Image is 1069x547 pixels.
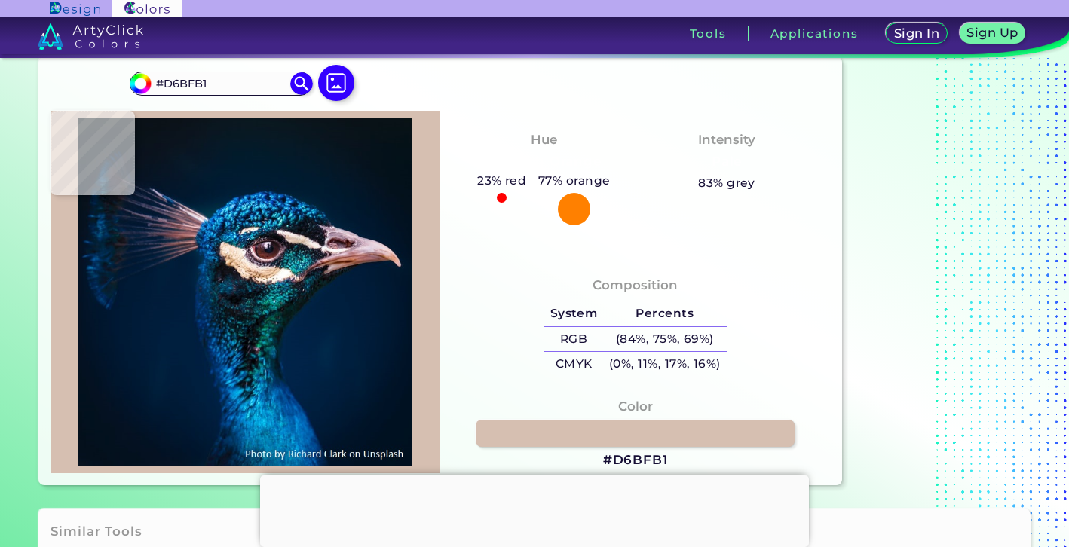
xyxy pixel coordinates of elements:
[698,129,755,151] h4: Intensity
[698,173,755,193] h5: 83% grey
[290,72,313,95] img: icon search
[848,21,1037,491] iframe: Advertisement
[544,352,603,377] h5: CMYK
[963,24,1022,43] a: Sign Up
[318,65,354,101] img: icon picture
[38,23,144,50] img: logo_artyclick_colors_white.svg
[544,327,603,352] h5: RGB
[603,451,668,469] h3: #D6BFB1
[618,396,653,417] h4: Color
[544,301,603,326] h5: System
[603,327,726,352] h5: (84%, 75%, 69%)
[471,171,532,191] h5: 23% red
[51,523,142,541] h3: Similar Tools
[896,28,937,39] h5: Sign In
[889,24,945,43] a: Sign In
[603,301,726,326] h5: Percents
[50,2,100,16] img: ArtyClick Design logo
[531,129,557,151] h4: Hue
[58,118,433,466] img: img_pavlin.jpg
[480,153,608,171] h3: Reddish Orange
[532,171,616,191] h5: 77% orange
[151,73,291,93] input: type color..
[770,28,859,39] h3: Applications
[260,475,809,543] iframe: Advertisement
[969,27,1016,38] h5: Sign Up
[690,28,727,39] h3: Tools
[705,153,748,171] h3: Pale
[603,352,726,377] h5: (0%, 11%, 17%, 16%)
[593,274,678,296] h4: Composition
